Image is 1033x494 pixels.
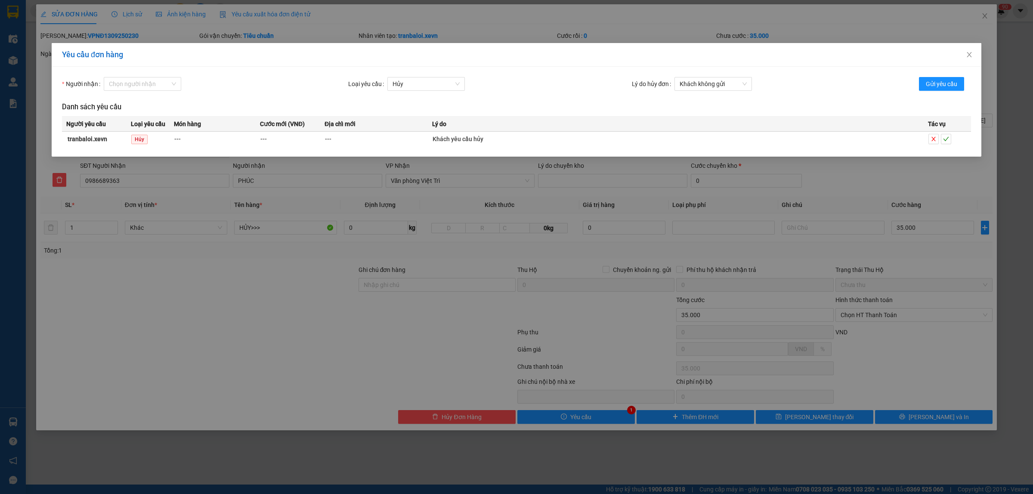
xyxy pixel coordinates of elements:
[174,119,201,129] span: Món hàng
[632,77,675,91] label: Lý do hủy đơn
[62,102,971,113] h3: Danh sách yêu cầu
[433,136,483,142] span: Khách yêu cầu hủy
[941,134,951,144] button: check
[941,136,951,142] span: check
[131,119,165,129] span: Loại yêu cầu
[62,77,104,91] label: Người nhận
[929,136,938,142] span: close
[260,136,267,142] span: ---
[928,134,939,144] button: close
[260,119,305,129] span: Cước mới (VNĐ)
[966,51,973,58] span: close
[432,119,446,129] span: Lý do
[325,136,331,142] span: ---
[68,136,107,142] strong: tranbaloi.xevn
[348,77,387,91] label: Loại yêu cầu
[393,77,460,90] span: Hủy
[131,135,148,144] span: Hủy
[325,119,356,129] span: Địa chỉ mới
[957,43,981,67] button: Close
[926,79,957,89] span: Gửi yêu cầu
[66,119,106,129] span: Người yêu cầu
[174,136,181,142] span: ---
[109,77,170,90] input: Người nhận
[928,119,946,129] span: Tác vụ
[919,77,964,91] button: Gửi yêu cầu
[62,50,971,59] div: Yêu cầu đơn hàng
[680,77,747,90] span: Khách không gửi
